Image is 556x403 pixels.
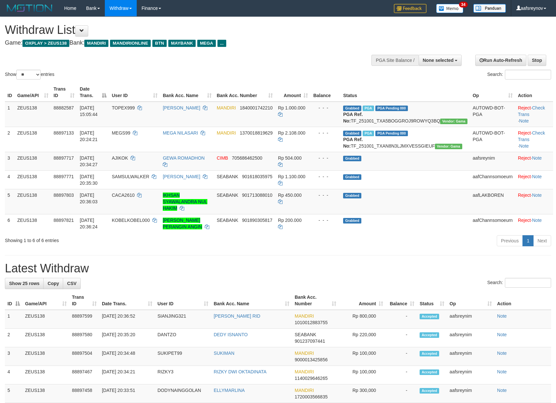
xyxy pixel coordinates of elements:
select: Showentries [16,70,41,79]
a: Stop [528,55,546,66]
td: aafsreynim [447,366,494,384]
td: - [386,366,417,384]
span: Rp 450.000 [278,193,301,198]
span: Marked by aafsolysreylen [363,131,374,136]
th: Op: activate to sort column ascending [447,291,494,310]
td: ZEUS138 [22,310,69,329]
b: PGA Ref. No: [343,112,363,123]
span: SEABANK [217,193,238,198]
span: Rp 200.000 [278,218,301,223]
span: Grabbed [343,174,361,180]
td: - [386,310,417,329]
td: - [386,329,417,347]
td: · · [515,127,553,152]
img: Button%20Memo.svg [436,4,464,13]
span: 88882587 [54,105,74,110]
td: · · [515,102,553,127]
span: MANDIRI [295,351,314,356]
th: Action [494,291,551,310]
span: [DATE] 20:24:21 [80,130,98,142]
span: 88897803 [54,193,74,198]
td: Rp 800,000 [339,310,386,329]
th: Balance [311,83,341,102]
th: Date Trans.: activate to sort column ascending [99,291,155,310]
td: TF_251001_TXAN8N3LJMXVESSGIEUF [341,127,470,152]
a: [PERSON_NAME] [163,105,200,110]
label: Search: [487,70,551,79]
th: Trans ID: activate to sort column ascending [69,291,99,310]
td: Rp 300,000 [339,384,386,403]
a: SUKIMAN [214,351,234,356]
td: 2 [5,127,15,152]
th: Bank Acc. Number: activate to sort column ascending [214,83,275,102]
a: Note [532,155,542,161]
span: 88897717 [54,155,74,161]
span: None selected [423,58,454,63]
td: ZEUS138 [15,214,51,233]
a: Reject [518,105,531,110]
input: Search: [505,70,551,79]
div: - - - [313,217,338,223]
td: RIZKY3 [155,366,211,384]
th: Bank Acc. Number: activate to sort column ascending [292,291,339,310]
b: PGA Ref. No: [343,137,363,149]
a: Reject [518,193,531,198]
span: SAMSULWALKER [112,174,149,179]
a: Reject [518,155,531,161]
a: Note [497,388,507,393]
a: [PERSON_NAME] [163,174,200,179]
span: AJIKOK [112,155,128,161]
th: Status [341,83,470,102]
span: TOPEX999 [112,105,135,110]
td: ZEUS138 [22,366,69,384]
td: aafsreynim [470,152,515,170]
th: Amount: activate to sort column ascending [275,83,311,102]
a: Check Trans [518,130,545,142]
img: panduan.png [473,4,506,13]
div: PGA Site Balance / [371,55,418,66]
span: MANDIRI [295,388,314,393]
th: Game/API: activate to sort column ascending [15,83,51,102]
div: - - - [313,130,338,136]
a: GEWA ROMADHON [163,155,205,161]
td: [DATE] 20:34:21 [99,366,155,384]
th: Bank Acc. Name: activate to sort column ascending [160,83,214,102]
span: OXPLAY > ZEUS138 [22,40,69,47]
td: DODYNAINGGOLAN [155,384,211,403]
td: 5 [5,189,15,214]
span: Copy 1140029646265 to clipboard [295,376,327,381]
td: ZEUS138 [15,152,51,170]
span: Rp 504.000 [278,155,301,161]
span: Copy 901237097441 to clipboard [295,338,325,344]
span: Accepted [420,314,439,319]
div: - - - [313,192,338,198]
td: aafChannsomoeurn [470,214,515,233]
td: aafsreynim [447,384,494,403]
td: 6 [5,214,15,233]
td: Rp 100,000 [339,366,386,384]
td: TF_251001_TXA5BOGGROJ9ROWYQ3BQ [341,102,470,127]
td: SUKIPET99 [155,347,211,366]
div: - - - [313,105,338,111]
td: [DATE] 20:34:48 [99,347,155,366]
span: CSV [67,281,76,286]
a: Copy [43,278,63,289]
a: MEGA NILASARI [163,130,198,136]
th: User ID: activate to sort column ascending [109,83,160,102]
span: MANDIRI [217,130,236,136]
td: ZEUS138 [15,170,51,189]
span: Copy 1720003566835 to clipboard [295,394,327,399]
td: 3 [5,152,15,170]
input: Search: [505,278,551,288]
span: Rp 1.000.000 [278,105,305,110]
span: 88897133 [54,130,74,136]
button: None selected [419,55,462,66]
td: 88897599 [69,310,99,329]
span: Copy 1010012883755 to clipboard [295,320,327,325]
h1: Latest Withdraw [5,262,551,275]
th: Status: activate to sort column ascending [417,291,447,310]
th: Action [515,83,553,102]
td: Rp 100,000 [339,347,386,366]
span: PGA Pending [375,106,408,111]
a: Check Trans [518,105,545,117]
